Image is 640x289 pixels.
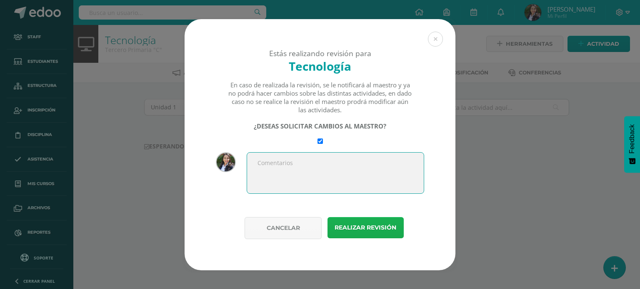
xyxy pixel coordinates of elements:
button: Realizar revisión [327,217,404,238]
strong: Tecnología [289,58,351,74]
button: Cancelar [245,217,322,239]
img: 17cb877b99927eee2a8865e8d8f43c26.png [216,152,236,172]
span: Feedback [628,124,636,153]
strong: ¿DESEAS SOLICITAR CAMBIOS AL MAESTRO? [254,122,386,130]
div: Estás realizando revisión para [199,48,441,58]
div: En caso de realizada la revisión, se le notificará al maestro y ya no podrá hacer cambios sobre l... [228,81,412,114]
button: Close (Esc) [428,32,443,47]
button: Feedback - Mostrar encuesta [624,116,640,173]
input: Require changes [317,138,323,144]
